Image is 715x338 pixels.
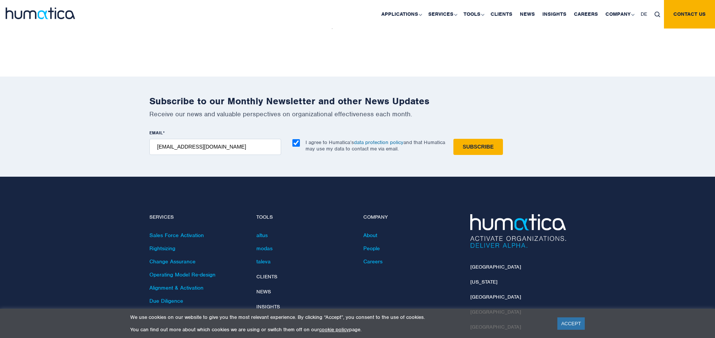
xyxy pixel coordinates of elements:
[354,139,403,146] a: data protection policy
[363,245,380,252] a: People
[149,284,203,291] a: Alignment & Activation
[256,273,277,280] a: Clients
[256,258,271,265] a: taleva
[256,214,352,221] h4: Tools
[149,297,183,304] a: Due Diligence
[363,232,377,239] a: About
[306,139,445,152] p: I agree to Humatica’s and that Humatica may use my data to contact me via email.
[256,303,280,310] a: Insights
[149,232,204,239] a: Sales Force Activation
[470,214,566,248] img: Humatica
[149,130,163,136] span: EMAIL
[149,245,175,252] a: Rightsizing
[470,294,521,300] a: [GEOGRAPHIC_DATA]
[470,264,521,270] a: [GEOGRAPHIC_DATA]
[292,139,300,147] input: I agree to Humatica’sdata protection policyand that Humatica may use my data to contact me via em...
[557,317,585,330] a: ACCEPT
[149,110,566,118] p: Receive our news and valuable perspectives on organizational effectiveness each month.
[319,326,349,333] a: cookie policy
[655,12,660,17] img: search_icon
[149,258,196,265] a: Change Assurance
[256,245,272,252] a: modas
[453,139,503,155] input: Subscribe
[363,258,382,265] a: Careers
[149,139,281,155] input: name@company.com
[363,214,459,221] h4: Company
[641,11,647,17] span: DE
[149,271,215,278] a: Operating Model Re-design
[130,326,548,333] p: You can find out more about which cookies we are using or switch them off on our page.
[149,214,245,221] h4: Services
[470,279,497,285] a: [US_STATE]
[256,232,268,239] a: altus
[256,288,271,295] a: News
[6,8,75,19] img: logo
[149,95,566,107] h2: Subscribe to our Monthly Newsletter and other News Updates
[130,314,548,320] p: We use cookies on our website to give you the most relevant experience. By clicking “Accept”, you...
